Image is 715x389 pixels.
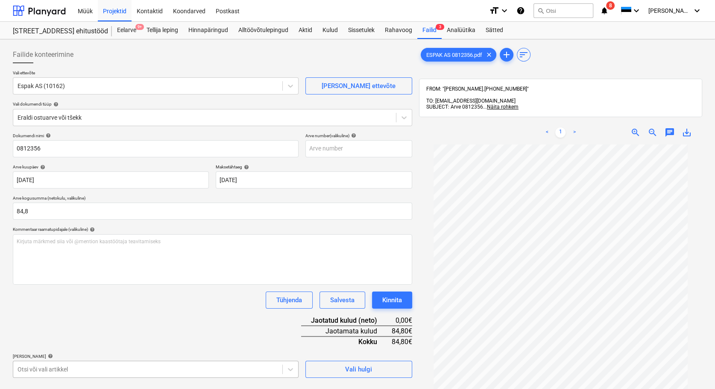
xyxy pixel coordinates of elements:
[436,24,444,30] span: 3
[13,354,299,359] div: [PERSON_NAME]
[343,22,380,39] a: Sissetulek
[345,364,372,375] div: Vali hulgi
[13,164,209,170] div: Arve kuupäev
[46,354,53,359] span: help
[630,127,641,138] span: zoom_in
[417,22,442,39] a: Failid3
[13,70,299,77] p: Vali ettevõte
[391,336,412,347] div: 84,80€
[305,77,412,94] button: [PERSON_NAME] ettevõte
[417,22,442,39] div: Failid
[112,22,141,39] a: Eelarve9+
[13,101,412,107] div: Vali dokumendi tüüp
[52,102,59,107] span: help
[682,127,692,138] span: save_alt
[380,22,417,39] a: Rahavoog
[665,127,675,138] span: chat
[519,50,529,60] span: sort
[442,22,481,39] a: Analüütika
[13,195,412,203] p: Arve kogusumma (netokulu, valikuline)
[322,80,396,91] div: [PERSON_NAME] ettevõte
[305,140,412,157] input: Arve number
[555,127,566,138] a: Page 1 is your current page
[391,326,412,336] div: 84,80€
[88,227,95,232] span: help
[293,22,317,39] a: Aktid
[317,22,343,39] a: Kulud
[38,165,45,170] span: help
[13,50,73,60] span: Failide konteerimine
[276,295,302,306] div: Tühjenda
[672,348,715,389] iframe: Chat Widget
[216,164,412,170] div: Maksetähtaeg
[44,133,51,138] span: help
[569,127,579,138] a: Next page
[13,203,412,220] input: Arve kogusumma (netokulu, valikuline)
[481,22,508,39] a: Sätted
[135,24,144,30] span: 9+
[319,292,365,309] button: Salvesta
[391,315,412,326] div: 0,00€
[421,52,487,58] span: ESPAK AS 0812356.pdf
[266,292,313,309] button: Tühjenda
[426,98,516,104] span: TO: [EMAIL_ADDRESS][DOMAIN_NAME]
[305,133,412,139] div: Arve number (valikuline)
[330,295,355,306] div: Salvesta
[13,133,299,139] div: Dokumendi nimi
[501,50,512,60] span: add
[487,104,519,110] span: Näita rohkem
[484,50,494,60] span: clear
[301,315,391,326] div: Jaotatud kulud (neto)
[372,292,412,309] button: Kinnita
[13,140,299,157] input: Dokumendi nimi
[13,227,412,232] div: Kommentaar raamatupidajale (valikuline)
[112,22,141,39] div: Eelarve
[301,336,391,347] div: Kokku
[349,133,356,138] span: help
[301,326,391,336] div: Jaotamata kulud
[421,48,496,62] div: ESPAK AS 0812356.pdf
[483,104,519,110] span: ...
[233,22,293,39] a: Alltöövõtulepingud
[426,86,529,92] span: FROM: "[PERSON_NAME].[PHONE_NUMBER]"
[13,27,102,36] div: [STREET_ADDRESS] ehitustööd
[13,171,209,189] input: Arve kuupäeva pole määratud.
[305,361,412,378] button: Vali hulgi
[183,22,233,39] a: Hinnapäringud
[216,171,412,189] input: Tähtaega pole määratud
[648,127,658,138] span: zoom_out
[382,295,402,306] div: Kinnita
[426,104,483,110] span: SUBJECT: Arve 0812356
[542,127,552,138] a: Previous page
[141,22,183,39] a: Tellija leping
[242,165,249,170] span: help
